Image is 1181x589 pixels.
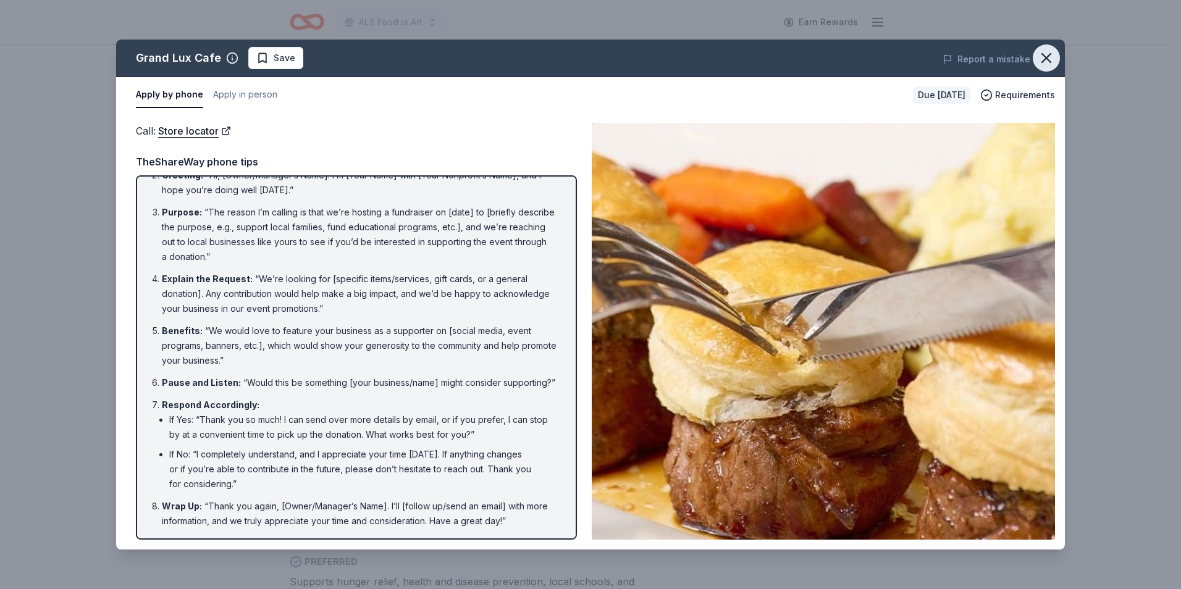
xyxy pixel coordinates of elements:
span: Explain the Request : [162,274,253,284]
span: Save [274,51,295,65]
li: “Thank you again, [Owner/Manager’s Name]. I’ll [follow up/send an email] with more information, a... [162,499,558,528]
div: Grand Lux Cafe [136,48,221,68]
span: Requirements [995,88,1055,102]
button: Save [248,47,303,69]
span: Respond Accordingly : [162,399,259,410]
a: Store locator [158,123,231,139]
span: Greeting : [162,170,203,180]
li: “We would love to feature your business as a supporter on [social media, event programs, banners,... [162,324,558,368]
div: Due [DATE] [913,86,970,104]
button: Requirements [980,88,1055,102]
span: Benefits : [162,325,203,336]
div: Call : [136,123,577,139]
span: Pause and Listen : [162,377,241,388]
li: “The reason I’m calling is that we’re hosting a fundraiser on [date] to [briefly describe the pur... [162,205,558,264]
li: “We’re looking for [specific items/services, gift cards, or a general donation]. Any contribution... [162,272,558,316]
div: TheShareWay phone tips [136,154,577,170]
img: Image for Grand Lux Cafe [592,123,1055,540]
li: If No: “I completely understand, and I appreciate your time [DATE]. If anything changes or if you... [169,447,558,491]
li: “Would this be something [your business/name] might consider supporting?” [162,375,558,390]
li: “Hi, [Owner/Manager’s Name]. I’m [Your Name] with [Your Nonprofit’s Name], and I hope you’re doin... [162,168,558,198]
span: Purpose : [162,207,202,217]
button: Apply in person [213,82,277,108]
li: If Yes: “Thank you so much! I can send over more details by email, or if you prefer, I can stop b... [169,412,558,442]
button: Apply by phone [136,82,203,108]
button: Report a mistake [943,52,1030,67]
span: Wrap Up : [162,501,202,511]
